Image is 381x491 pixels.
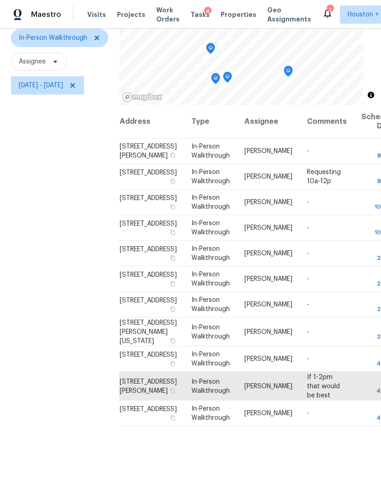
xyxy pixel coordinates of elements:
[120,297,177,304] span: [STREET_ADDRESS]
[120,143,177,159] span: [STREET_ADDRESS][PERSON_NAME]
[191,271,230,287] span: In-Person Walkthrough
[244,148,292,154] span: [PERSON_NAME]
[169,359,177,368] button: Copy Address
[244,383,292,389] span: [PERSON_NAME]
[169,254,177,262] button: Copy Address
[169,336,177,344] button: Copy Address
[120,169,177,176] span: [STREET_ADDRESS]
[237,105,300,138] th: Assignee
[191,246,230,261] span: In-Person Walkthrough
[120,272,177,278] span: [STREET_ADDRESS]
[191,378,230,394] span: In-Person Walkthrough
[31,10,61,19] span: Maestro
[191,143,230,159] span: In-Person Walkthrough
[191,406,230,421] span: In-Person Walkthrough
[169,177,177,185] button: Copy Address
[120,352,177,358] span: [STREET_ADDRESS]
[87,10,106,19] span: Visits
[120,195,177,201] span: [STREET_ADDRESS]
[169,203,177,211] button: Copy Address
[190,11,210,18] span: Tasks
[120,246,177,253] span: [STREET_ADDRESS]
[122,92,162,102] a: Mapbox homepage
[307,328,309,335] span: -
[244,356,292,362] span: [PERSON_NAME]
[365,90,376,100] button: Toggle attribution
[120,406,177,412] span: [STREET_ADDRESS]
[244,174,292,180] span: [PERSON_NAME]
[244,250,292,257] span: [PERSON_NAME]
[221,10,256,19] span: Properties
[204,7,212,16] div: 4
[191,351,230,367] span: In-Person Walkthrough
[307,410,309,417] span: -
[307,250,309,257] span: -
[169,280,177,288] button: Copy Address
[120,319,177,344] span: [STREET_ADDRESS][PERSON_NAME][US_STATE]
[307,148,309,154] span: -
[191,195,230,210] span: In-Person Walkthrough
[307,374,340,398] span: If 1-2pm that would be best
[169,386,177,394] button: Copy Address
[117,10,145,19] span: Projects
[244,301,292,308] span: [PERSON_NAME]
[19,57,46,66] span: Assignee
[327,5,333,15] div: 1
[169,151,177,159] button: Copy Address
[19,33,87,42] span: In-Person Walkthrough
[307,199,309,206] span: -
[244,225,292,231] span: [PERSON_NAME]
[284,66,293,80] div: Map marker
[169,228,177,237] button: Copy Address
[307,169,341,185] span: Requesting 10a-12p
[191,169,230,185] span: In-Person Walkthrough
[244,328,292,335] span: [PERSON_NAME]
[244,199,292,206] span: [PERSON_NAME]
[184,105,237,138] th: Type
[156,5,180,24] span: Work Orders
[244,276,292,282] span: [PERSON_NAME]
[119,105,184,138] th: Address
[307,301,309,308] span: -
[169,414,177,422] button: Copy Address
[307,276,309,282] span: -
[244,410,292,417] span: [PERSON_NAME]
[223,72,232,86] div: Map marker
[206,43,215,57] div: Map marker
[368,90,374,100] span: Toggle attribution
[191,220,230,236] span: In-Person Walkthrough
[267,5,311,24] span: Geo Assignments
[169,305,177,313] button: Copy Address
[300,105,354,138] th: Comments
[307,356,309,362] span: -
[191,324,230,339] span: In-Person Walkthrough
[191,297,230,312] span: In-Person Walkthrough
[120,378,177,394] span: [STREET_ADDRESS][PERSON_NAME]
[120,221,177,227] span: [STREET_ADDRESS]
[211,73,220,87] div: Map marker
[19,81,63,90] span: [DATE] - [DATE]
[307,225,309,231] span: -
